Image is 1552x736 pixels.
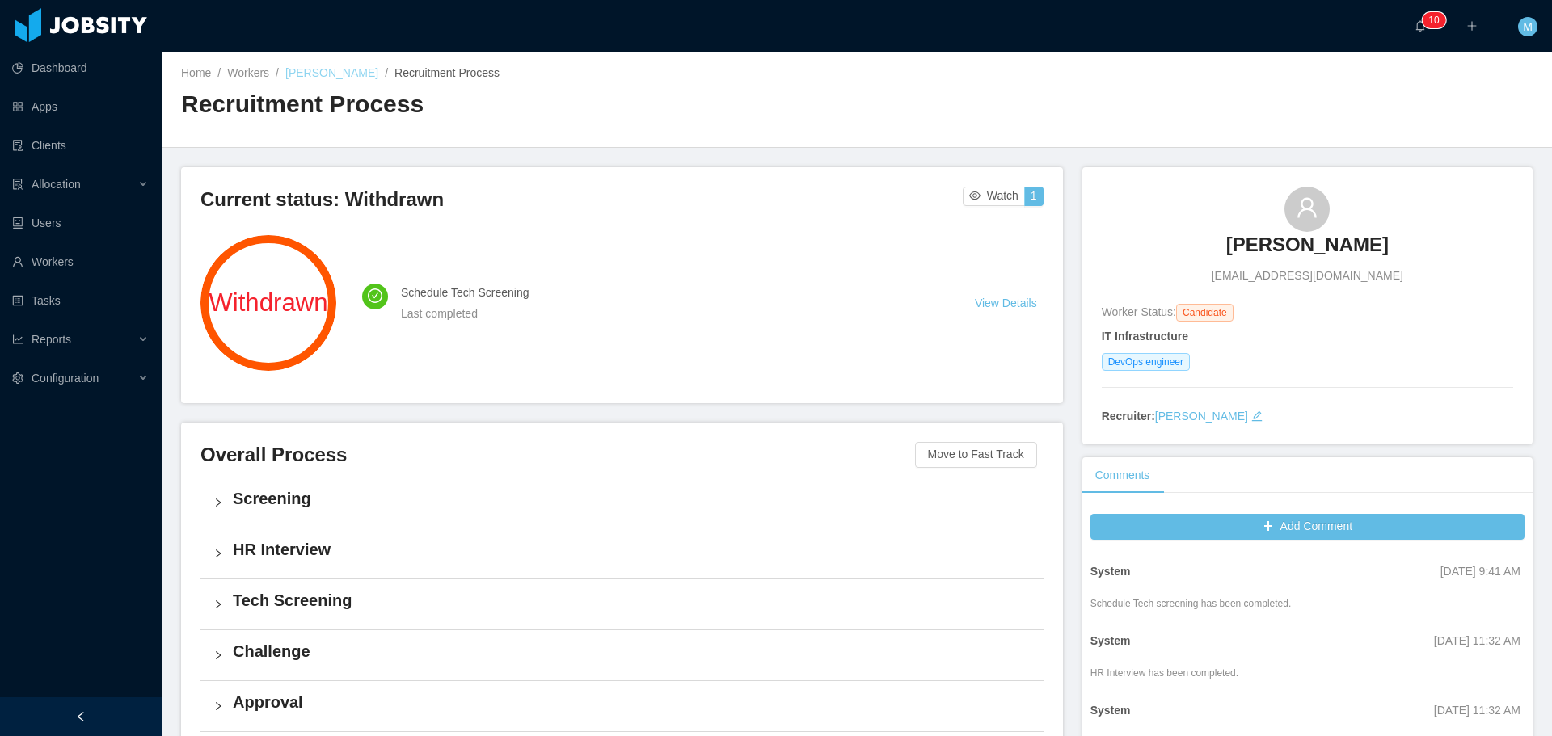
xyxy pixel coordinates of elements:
i: icon: right [213,498,223,507]
strong: System [1090,565,1131,578]
h4: Approval [233,691,1031,713]
a: icon: profileTasks [12,284,149,317]
span: Configuration [32,372,99,385]
button: Move to Fast Track [915,442,1037,468]
h4: Challenge [233,640,1031,662]
a: [PERSON_NAME] [1226,232,1389,267]
div: Comments [1082,457,1163,494]
h4: Schedule Tech Screening [401,284,936,301]
i: icon: edit [1251,410,1263,422]
div: icon: rightHR Interview [200,528,1044,578]
div: icon: rightApproval [200,681,1044,731]
span: [EMAIL_ADDRESS][DOMAIN_NAME] [1212,267,1403,284]
i: icon: plus [1466,20,1478,32]
div: HR Interview has been completed. [1090,666,1238,680]
div: icon: rightScreening [200,477,1044,528]
span: Reports [32,333,71,346]
i: icon: right [213,549,223,558]
strong: IT Infrastructure [1102,330,1188,343]
span: / [276,66,279,79]
h2: Recruitment Process [181,88,857,121]
span: Withdrawn [200,290,336,315]
a: icon: appstoreApps [12,90,149,123]
i: icon: right [213,701,223,711]
h4: Tech Screening [233,589,1031,612]
span: / [217,66,221,79]
strong: System [1090,634,1131,647]
i: icon: setting [12,372,23,384]
h3: [PERSON_NAME] [1226,232,1389,258]
span: DevOps engineer [1102,353,1190,371]
i: icon: right [213,650,223,660]
i: icon: right [213,599,223,609]
button: 1 [1024,187,1044,206]
p: 1 [1428,12,1434,28]
button: icon: plusAdd Comment [1090,514,1525,540]
h3: Overall Process [200,442,915,468]
i: icon: bell [1415,20,1426,32]
span: Recruitment Process [394,66,500,79]
a: Home [181,66,211,79]
strong: Recruiter: [1102,410,1155,423]
a: icon: auditClients [12,129,149,162]
i: icon: line-chart [12,334,23,345]
span: [DATE] 11:32 AM [1434,634,1520,647]
div: icon: rightTech Screening [200,579,1044,629]
h4: HR Interview [233,538,1031,561]
span: [DATE] 11:32 AM [1434,704,1520,717]
div: icon: rightChallenge [200,630,1044,680]
a: View Details [975,297,1037,309]
span: [DATE] 9:41 AM [1440,565,1520,578]
h3: Current status: Withdrawn [200,187,963,212]
a: [PERSON_NAME] [1155,410,1248,423]
h4: Screening [233,487,1031,510]
div: Last completed [401,305,936,322]
a: [PERSON_NAME] [285,66,378,79]
i: icon: solution [12,179,23,190]
p: 0 [1434,12,1440,28]
span: / [385,66,388,79]
span: M [1523,17,1533,36]
a: Workers [227,66,269,79]
button: icon: eyeWatch [963,187,1025,206]
div: Schedule Tech screening has been completed. [1090,596,1292,611]
i: icon: check-circle [368,288,382,303]
sup: 10 [1422,12,1445,28]
i: icon: user [1296,196,1318,219]
span: Candidate [1176,304,1234,322]
span: Allocation [32,178,81,191]
span: Worker Status: [1102,305,1176,318]
a: icon: userWorkers [12,246,149,278]
strong: System [1090,704,1131,717]
a: icon: robotUsers [12,207,149,239]
a: icon: pie-chartDashboard [12,52,149,84]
